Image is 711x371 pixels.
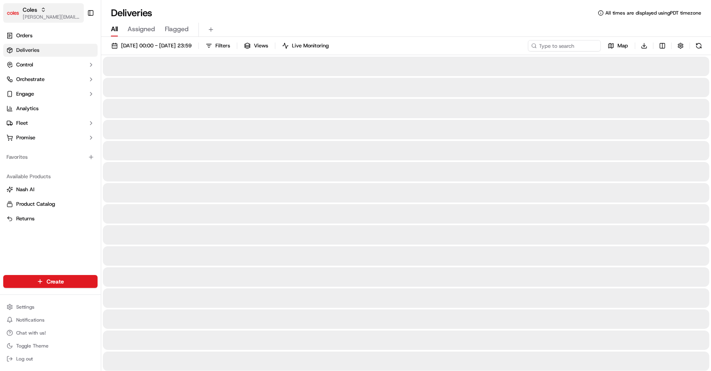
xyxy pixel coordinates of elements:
[3,353,98,365] button: Log out
[16,61,33,68] span: Control
[3,183,98,196] button: Nash AI
[604,40,632,51] button: Map
[16,119,28,127] span: Fleet
[241,40,272,51] button: Views
[23,6,37,14] button: Coles
[16,356,33,362] span: Log out
[108,40,195,51] button: [DATE] 00:00 - [DATE] 23:59
[3,58,98,71] button: Control
[3,198,98,211] button: Product Catalog
[215,42,230,49] span: Filters
[16,200,55,208] span: Product Catalog
[128,24,155,34] span: Assigned
[292,42,329,49] span: Live Monitoring
[3,102,98,115] a: Analytics
[3,131,98,144] button: Promise
[605,10,701,16] span: All times are displayed using PDT timezone
[16,330,46,336] span: Chat with us!
[3,117,98,130] button: Fleet
[254,42,268,49] span: Views
[3,327,98,339] button: Chat with us!
[3,44,98,57] a: Deliveries
[111,6,152,19] h1: Deliveries
[3,301,98,313] button: Settings
[3,3,84,23] button: ColesColes[PERSON_NAME][EMAIL_ADDRESS][DOMAIN_NAME]
[3,212,98,225] button: Returns
[3,151,98,164] div: Favorites
[202,40,234,51] button: Filters
[47,277,64,286] span: Create
[3,340,98,352] button: Toggle Theme
[6,6,19,19] img: Coles
[16,47,39,54] span: Deliveries
[165,24,189,34] span: Flagged
[693,40,705,51] button: Refresh
[6,200,94,208] a: Product Catalog
[121,42,192,49] span: [DATE] 00:00 - [DATE] 23:59
[3,29,98,42] a: Orders
[528,40,601,51] input: Type to search
[16,215,34,222] span: Returns
[16,186,34,193] span: Nash AI
[3,314,98,326] button: Notifications
[3,275,98,288] button: Create
[23,14,81,20] button: [PERSON_NAME][EMAIL_ADDRESS][DOMAIN_NAME]
[3,73,98,86] button: Orchestrate
[617,42,628,49] span: Map
[16,134,35,141] span: Promise
[6,186,94,193] a: Nash AI
[16,105,38,112] span: Analytics
[3,87,98,100] button: Engage
[279,40,332,51] button: Live Monitoring
[3,170,98,183] div: Available Products
[16,76,45,83] span: Orchestrate
[16,343,49,349] span: Toggle Theme
[16,32,32,39] span: Orders
[6,215,94,222] a: Returns
[16,304,34,310] span: Settings
[16,317,45,323] span: Notifications
[16,90,34,98] span: Engage
[111,24,118,34] span: All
